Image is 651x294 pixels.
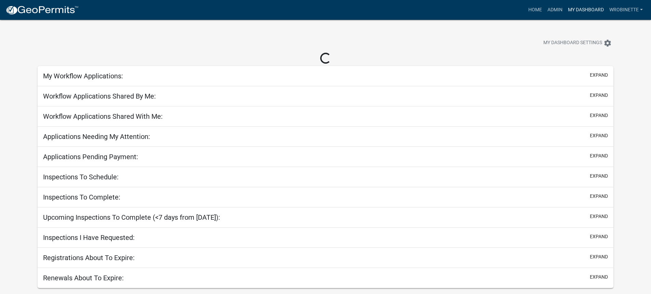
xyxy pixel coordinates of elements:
a: Admin [545,3,565,16]
h5: Inspections I Have Requested: [43,233,135,242]
button: expand [590,112,608,119]
button: expand [590,193,608,200]
button: expand [590,253,608,260]
button: expand [590,92,608,99]
h5: Inspections To Complete: [43,193,120,201]
h5: Registrations About To Expire: [43,254,135,262]
span: My Dashboard Settings [543,39,602,47]
button: expand [590,72,608,79]
button: expand [590,132,608,139]
button: expand [590,152,608,159]
h5: Workflow Applications Shared With Me: [43,112,163,120]
h5: Workflow Applications Shared By Me: [43,92,156,100]
h5: Applications Pending Payment: [43,153,138,161]
a: Home [526,3,545,16]
a: wrobinette [607,3,646,16]
h5: Applications Needing My Attention: [43,132,150,141]
h5: Inspections To Schedule: [43,173,119,181]
a: My Dashboard [565,3,607,16]
button: My Dashboard Settingssettings [538,36,617,50]
button: expand [590,172,608,180]
h5: My Workflow Applications: [43,72,123,80]
button: expand [590,213,608,220]
button: expand [590,233,608,240]
i: settings [603,39,612,47]
button: expand [590,273,608,281]
h5: Upcoming Inspections To Complete (<7 days from [DATE]): [43,213,220,221]
h5: Renewals About To Expire: [43,274,124,282]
